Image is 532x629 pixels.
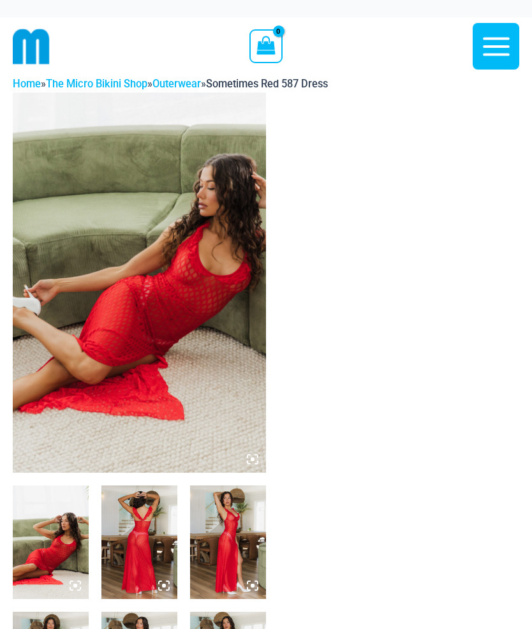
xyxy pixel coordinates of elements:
[46,78,147,90] a: The Micro Bikini Shop
[249,29,282,63] a: View Shopping Cart, empty
[13,78,41,90] a: Home
[152,78,201,90] a: Outerwear
[13,78,328,90] span: » » »
[101,485,177,599] img: Sometimes Red 587 Dress
[13,485,89,599] img: Sometimes Red 587 Dress
[13,93,266,473] img: Sometimes Red 587 Dress
[13,28,50,65] img: cropped mm emblem
[190,485,266,599] img: Sometimes Red 587 Dress
[206,78,328,90] span: Sometimes Red 587 Dress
